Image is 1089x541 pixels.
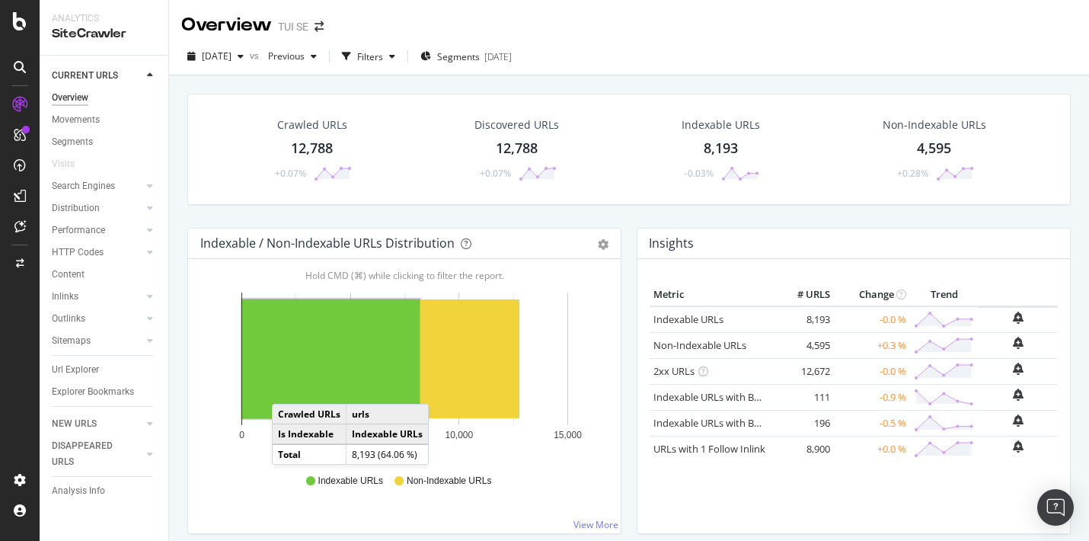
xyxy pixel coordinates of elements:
span: Previous [262,50,305,62]
div: Filters [357,50,383,63]
a: URLs with 1 Follow Inlink [653,442,765,456]
th: # URLS [773,283,834,306]
div: gear [598,239,608,250]
div: Overview [52,90,88,106]
div: NEW URLS [52,416,97,432]
a: Indexable URLs with Bad H1 [653,390,781,404]
a: Indexable URLs with Bad Description [653,416,819,430]
span: vs [250,49,262,62]
h4: Insights [649,233,694,254]
div: Sitemaps [52,333,91,349]
div: +0.07% [275,167,306,180]
div: Analytics [52,12,156,25]
td: -0.0 % [834,358,910,384]
a: View More [573,518,618,531]
div: bell-plus [1013,312,1024,324]
a: Explorer Bookmarks [52,384,158,400]
div: bell-plus [1013,440,1024,453]
a: Inlinks [52,289,142,305]
div: 4,595 [917,139,951,158]
div: 12,788 [291,139,333,158]
a: CURRENT URLS [52,68,142,84]
button: [DATE] [181,44,250,69]
div: Visits [52,156,75,172]
div: +0.28% [897,167,928,180]
div: TUI SE [278,19,308,34]
text: 15,000 [554,430,582,440]
a: Url Explorer [52,362,158,378]
a: Search Engines [52,178,142,194]
button: Previous [262,44,323,69]
div: Overview [181,12,272,38]
td: Total [273,444,346,464]
td: 4,595 [773,332,834,358]
a: Distribution [52,200,142,216]
div: Explorer Bookmarks [52,384,134,400]
td: 8,193 [773,306,834,333]
div: Content [52,267,85,283]
button: Filters [336,44,401,69]
text: 0 [239,430,244,440]
a: Content [52,267,158,283]
a: Sitemaps [52,333,142,349]
td: 111 [773,384,834,410]
td: Is Indexable [273,424,346,445]
a: DISAPPEARED URLS [52,438,142,470]
div: Non-Indexable URLs [883,117,986,133]
div: Movements [52,112,100,128]
div: Crawled URLs [277,117,347,133]
div: Discovered URLs [474,117,559,133]
a: NEW URLS [52,416,142,432]
div: bell-plus [1013,337,1024,349]
a: Movements [52,112,158,128]
div: Distribution [52,200,100,216]
text: 10,000 [445,430,473,440]
a: Non-Indexable URLs [653,338,746,352]
a: Outlinks [52,311,142,327]
div: Outlinks [52,311,85,327]
td: urls [346,405,429,424]
div: Open Intercom Messenger [1037,489,1074,526]
a: Overview [52,90,158,106]
div: +0.07% [480,167,511,180]
span: Segments [437,50,480,63]
td: -0.0 % [834,306,910,333]
a: Indexable URLs [653,312,723,326]
a: HTTP Codes [52,245,142,261]
td: 12,672 [773,358,834,384]
div: SiteCrawler [52,25,156,43]
div: HTTP Codes [52,245,104,261]
a: Segments [52,134,158,150]
div: Indexable URLs [682,117,760,133]
div: bell-plus [1013,389,1024,401]
th: Trend [910,283,978,306]
td: 196 [773,410,834,436]
div: 12,788 [496,139,538,158]
div: A chart. [200,283,608,460]
span: Non-Indexable URLs [407,475,491,488]
div: Analysis Info [52,483,105,499]
div: -0.03% [685,167,714,180]
a: Visits [52,156,90,172]
div: CURRENT URLS [52,68,118,84]
div: Segments [52,134,93,150]
div: DISAPPEARED URLS [52,438,129,470]
td: Crawled URLs [273,405,346,424]
div: 8,193 [704,139,738,158]
a: Performance [52,222,142,238]
div: Inlinks [52,289,78,305]
span: 2025 Oct. 6th [202,50,232,62]
td: 8,193 (64.06 %) [346,444,429,464]
button: Segments[DATE] [414,44,518,69]
td: Indexable URLs [346,424,429,445]
td: +0.3 % [834,332,910,358]
a: Analysis Info [52,483,158,499]
div: bell-plus [1013,415,1024,427]
td: -0.5 % [834,410,910,436]
div: Search Engines [52,178,115,194]
a: 2xx URLs [653,364,695,378]
span: Indexable URLs [318,475,383,488]
td: -0.9 % [834,384,910,410]
th: Metric [650,283,773,306]
div: arrow-right-arrow-left [315,21,324,32]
